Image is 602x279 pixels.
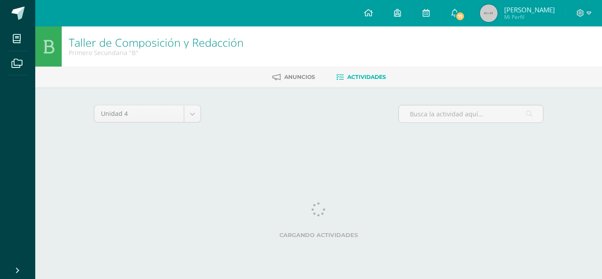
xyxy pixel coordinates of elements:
[101,105,177,122] span: Unidad 4
[69,48,244,57] div: Primero Secundaria 'B'
[284,74,315,80] span: Anuncios
[504,13,555,21] span: Mi Perfil
[455,11,465,21] span: 71
[399,105,543,123] input: Busca la actividad aquí...
[69,35,244,50] a: Taller de Composición y Redacción
[347,74,386,80] span: Actividades
[69,36,244,48] h1: Taller de Composición y Redacción
[94,105,201,122] a: Unidad 4
[336,70,386,84] a: Actividades
[504,5,555,14] span: [PERSON_NAME]
[272,70,315,84] a: Anuncios
[94,232,543,238] label: Cargando actividades
[480,4,498,22] img: 45x45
